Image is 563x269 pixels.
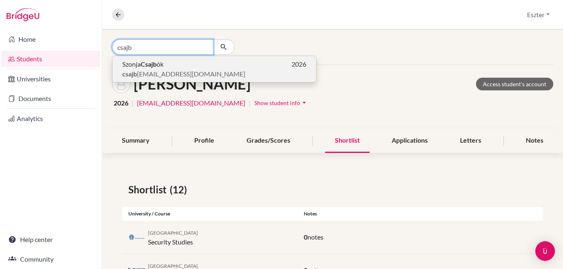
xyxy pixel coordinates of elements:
div: Security Studies [148,227,198,247]
a: Documents [2,90,100,107]
span: [GEOGRAPHIC_DATA] [148,230,198,236]
div: Letters [450,129,491,153]
span: (12) [170,182,190,197]
div: Notes [516,129,553,153]
img: Lili Berczeli's avatar [112,75,130,93]
span: [GEOGRAPHIC_DATA] [148,263,198,269]
div: Open Intercom Messenger [535,241,555,261]
i: arrow_drop_down [300,99,308,107]
span: [EMAIL_ADDRESS][DOMAIN_NAME] [122,69,245,79]
a: Help center [2,231,100,248]
span: Szonja ók [122,59,164,69]
img: Bridge-U [7,8,39,21]
div: Applications [382,129,437,153]
span: | [132,98,134,108]
div: Summary [112,129,159,153]
button: SzonjaCsajbók2026csajb[EMAIL_ADDRESS][DOMAIN_NAME] [112,56,316,82]
div: Notes [298,210,543,217]
span: Show student info [254,99,300,106]
a: Universities [2,71,100,87]
button: Show student infoarrow_drop_down [254,96,309,109]
span: 0 [304,233,307,241]
a: [EMAIL_ADDRESS][DOMAIN_NAME] [137,98,245,108]
span: Shortlist [128,182,170,197]
div: University / Course [122,210,298,217]
b: csajb [122,70,137,78]
a: Community [2,251,100,267]
a: Students [2,51,100,67]
a: Analytics [2,110,100,127]
b: Csajb [141,60,157,68]
input: Find student by name... [112,39,213,55]
div: Grades/Scores [237,129,300,153]
img: nl_lei_oonydk7g.png [128,234,145,240]
div: Profile [184,129,224,153]
span: notes [307,233,323,241]
a: Access student's account [476,78,553,90]
span: 2026 [292,59,306,69]
a: Home [2,31,100,47]
button: Eszter [523,7,553,22]
div: Shortlist [325,129,370,153]
h1: [PERSON_NAME] [134,75,251,93]
span: | [249,98,251,108]
span: 2026 [114,98,128,108]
